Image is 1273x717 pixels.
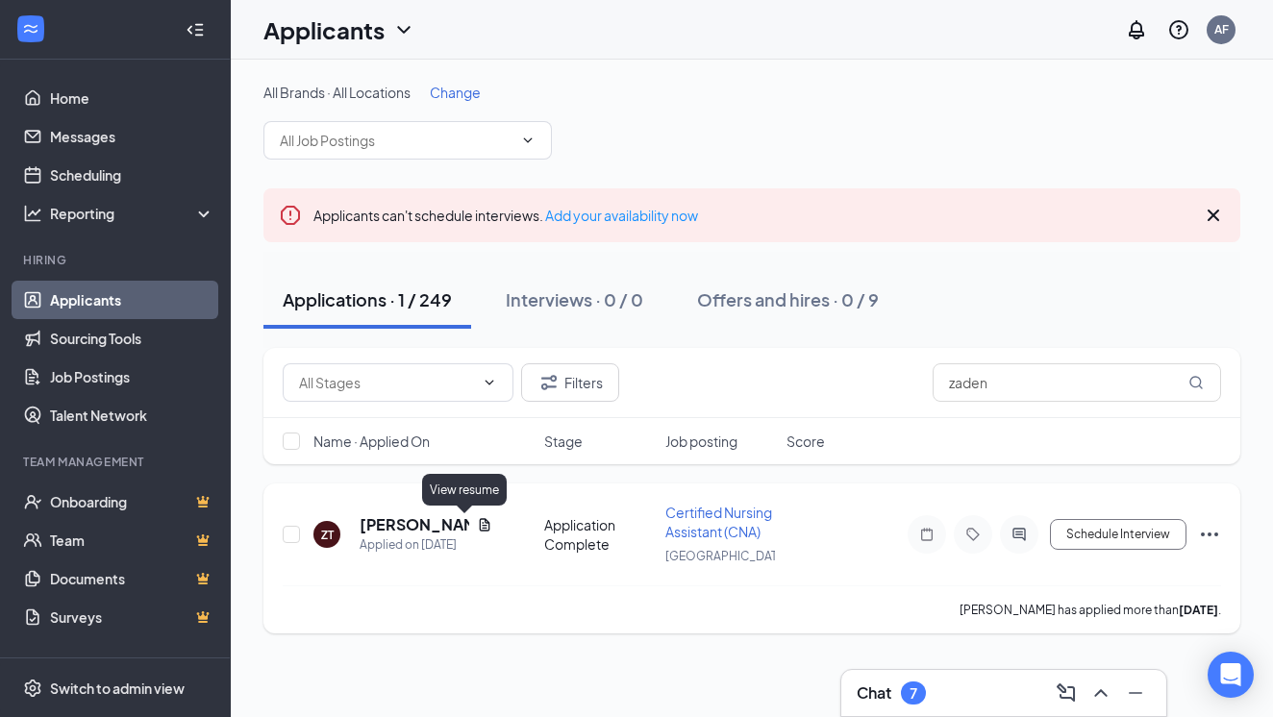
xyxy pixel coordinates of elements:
[299,372,474,393] input: All Stages
[23,204,42,223] svg: Analysis
[1086,678,1116,708] button: ChevronUp
[544,515,654,554] div: Application Complete
[50,679,185,698] div: Switch to admin view
[21,19,40,38] svg: WorkstreamLogo
[1214,21,1229,37] div: AF
[1198,523,1221,546] svg: Ellipses
[1202,204,1225,227] svg: Cross
[482,375,497,390] svg: ChevronDown
[1089,681,1112,705] svg: ChevronUp
[1124,681,1147,705] svg: Minimize
[1051,678,1082,708] button: ComposeMessage
[521,363,619,402] button: Filter Filters
[697,287,879,311] div: Offers and hires · 0 / 9
[857,682,891,704] h3: Chat
[961,527,985,542] svg: Tag
[23,655,211,672] div: Payroll
[430,84,481,101] span: Change
[1208,652,1254,698] div: Open Intercom Messenger
[23,454,211,470] div: Team Management
[313,207,698,224] span: Applicants can't schedule interviews.
[1008,527,1031,542] svg: ActiveChat
[1188,375,1204,390] svg: MagnifyingGlass
[50,559,214,598] a: DocumentsCrown
[545,207,698,224] a: Add your availability now
[506,287,643,311] div: Interviews · 0 / 0
[50,521,214,559] a: TeamCrown
[960,602,1221,618] p: [PERSON_NAME] has applied more than .
[321,527,334,543] div: ZT
[665,549,787,563] span: [GEOGRAPHIC_DATA]
[50,156,214,194] a: Scheduling
[280,130,512,151] input: All Job Postings
[422,474,507,506] div: View resume
[910,685,917,702] div: 7
[1120,678,1151,708] button: Minimize
[1167,18,1190,41] svg: QuestionInfo
[50,117,214,156] a: Messages
[1050,519,1186,550] button: Schedule Interview
[50,319,214,358] a: Sourcing Tools
[50,358,214,396] a: Job Postings
[665,504,772,540] span: Certified Nursing Assistant (CNA)
[1179,603,1218,617] b: [DATE]
[313,432,430,451] span: Name · Applied On
[186,20,205,39] svg: Collapse
[283,287,452,311] div: Applications · 1 / 249
[786,432,825,451] span: Score
[933,363,1221,402] input: Search in applications
[50,281,214,319] a: Applicants
[360,514,469,535] h5: [PERSON_NAME]
[477,517,492,532] svg: Document
[665,432,737,451] span: Job posting
[537,371,561,394] svg: Filter
[520,133,536,148] svg: ChevronDown
[23,252,211,268] div: Hiring
[263,13,385,46] h1: Applicants
[1055,681,1078,705] svg: ComposeMessage
[263,84,411,101] span: All Brands · All Locations
[544,432,583,451] span: Stage
[360,535,492,555] div: Applied on [DATE]
[50,396,214,434] a: Talent Network
[50,598,214,636] a: SurveysCrown
[279,204,302,227] svg: Error
[50,204,215,223] div: Reporting
[50,482,214,521] a: OnboardingCrown
[915,527,938,542] svg: Note
[50,79,214,117] a: Home
[23,679,42,698] svg: Settings
[392,18,415,41] svg: ChevronDown
[1125,18,1148,41] svg: Notifications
